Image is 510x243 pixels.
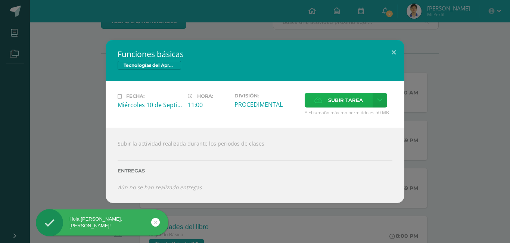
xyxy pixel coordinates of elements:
div: 11:00 [188,101,228,109]
span: Tecnologías del Aprendizaje y la Comunicación [118,61,181,70]
i: Aún no se han realizado entregas [118,184,202,191]
label: Entregas [118,168,392,174]
span: * El tamaño máximo permitido es 50 MB [305,109,392,116]
div: Subir la actividad realizada durante los periodos de clases [106,128,404,203]
button: Close (Esc) [383,40,404,65]
h2: Funciones básicas [118,49,392,59]
span: Hora: [197,93,213,99]
span: Fecha: [126,93,144,99]
label: División: [234,93,299,99]
span: Subir tarea [328,93,363,107]
div: PROCEDIMENTAL [234,100,299,109]
div: Miércoles 10 de Septiembre [118,101,182,109]
div: Hola [PERSON_NAME], [PERSON_NAME]! [36,216,168,229]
